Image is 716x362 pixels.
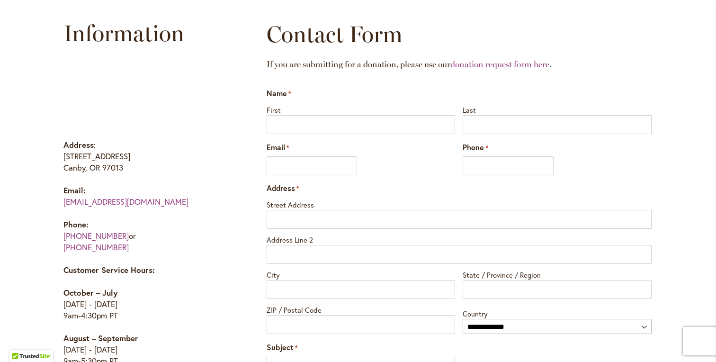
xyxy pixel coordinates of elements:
label: Email [267,142,289,153]
label: Street Address [267,198,652,210]
label: ZIP / Postal Code [267,303,456,315]
p: : [STREET_ADDRESS] Canby, OR 97013 [63,139,230,173]
label: State / Province / Region [463,268,652,280]
h2: If you are submitting for a donation, please use our . [267,50,652,79]
h2: Information [63,19,230,47]
a: [EMAIL_ADDRESS][DOMAIN_NAME] [63,196,188,207]
strong: Phone: [63,219,89,230]
legend: Address [267,183,299,194]
label: Last [463,103,652,115]
strong: Customer Service Hours: [63,264,155,275]
iframe: Swan Island Dahlias on Google Maps [63,59,230,130]
label: First [267,103,456,115]
p: [DATE] - [DATE] 9am-4:30pm PT [63,287,230,321]
a: donation request form here [450,59,549,70]
strong: October – July [63,287,117,298]
strong: Address [63,139,94,150]
label: Address Line 2 [267,233,652,245]
label: Country [463,307,652,319]
label: Phone [463,142,488,153]
a: [PHONE_NUMBER] [63,230,129,241]
p: or [63,219,230,253]
label: City [267,268,456,280]
strong: Email: [63,185,86,196]
h2: Contact Form [267,20,652,48]
legend: Name [267,88,291,99]
a: [PHONE_NUMBER] [63,242,129,253]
